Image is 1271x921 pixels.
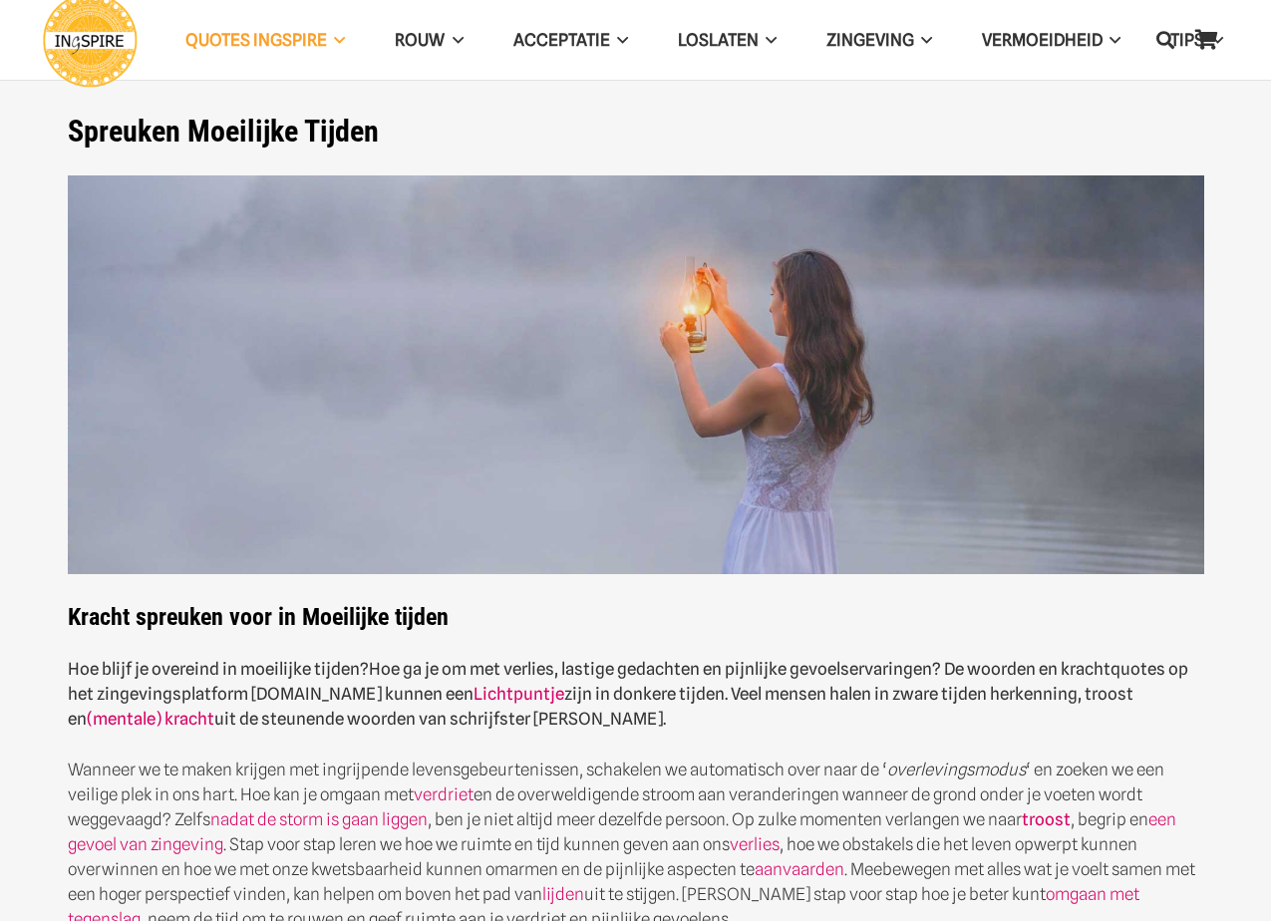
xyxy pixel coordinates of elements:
[887,760,1026,779] em: overlevingsmodus
[801,15,957,66] a: ZingevingZingeving Menu
[982,30,1103,50] span: VERMOEIDHEID
[185,30,327,50] span: QUOTES INGSPIRE
[1145,15,1247,66] a: TIPSTIPS Menu
[68,809,1176,854] a: een gevoel van zingeving
[755,859,844,879] a: aanvaarden
[68,659,369,679] strong: Hoe blijf je overeind in moeilijke tijden?
[759,15,777,65] span: Loslaten Menu
[1145,15,1185,65] a: Zoeken
[1204,15,1222,65] span: TIPS Menu
[542,884,584,904] a: lijden
[653,15,801,66] a: LoslatenLoslaten Menu
[327,15,345,65] span: QUOTES INGSPIRE Menu
[1170,30,1204,50] span: TIPS
[1022,809,1071,829] a: troost
[68,659,1188,729] strong: Hoe ga je om met verlies, lastige gedachten en pijnlijke gevoelservaringen? De woorden en krachtq...
[445,15,463,65] span: ROUW Menu
[914,15,932,65] span: Zingeving Menu
[68,114,1204,150] h1: Spreuken Moeilijke Tijden
[488,15,653,66] a: AcceptatieAcceptatie Menu
[513,30,610,50] span: Acceptatie
[68,175,1204,575] img: Spreuken als steun en hoop in zware moeilijke tijden citaten van Ingspire
[678,30,759,50] span: Loslaten
[1103,15,1120,65] span: VERMOEIDHEID Menu
[826,30,914,50] span: Zingeving
[474,684,564,704] a: Lichtpuntje
[395,30,445,50] span: ROUW
[957,15,1145,66] a: VERMOEIDHEIDVERMOEIDHEID Menu
[160,15,370,66] a: QUOTES INGSPIREQUOTES INGSPIRE Menu
[730,834,780,854] a: verlies
[210,809,428,829] a: nadat de storm is gaan liggen
[414,784,474,804] a: verdriet
[87,709,214,729] a: (mentale) kracht
[68,603,449,631] strong: Kracht spreuken voor in Moeilijke tijden
[370,15,487,66] a: ROUWROUW Menu
[610,15,628,65] span: Acceptatie Menu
